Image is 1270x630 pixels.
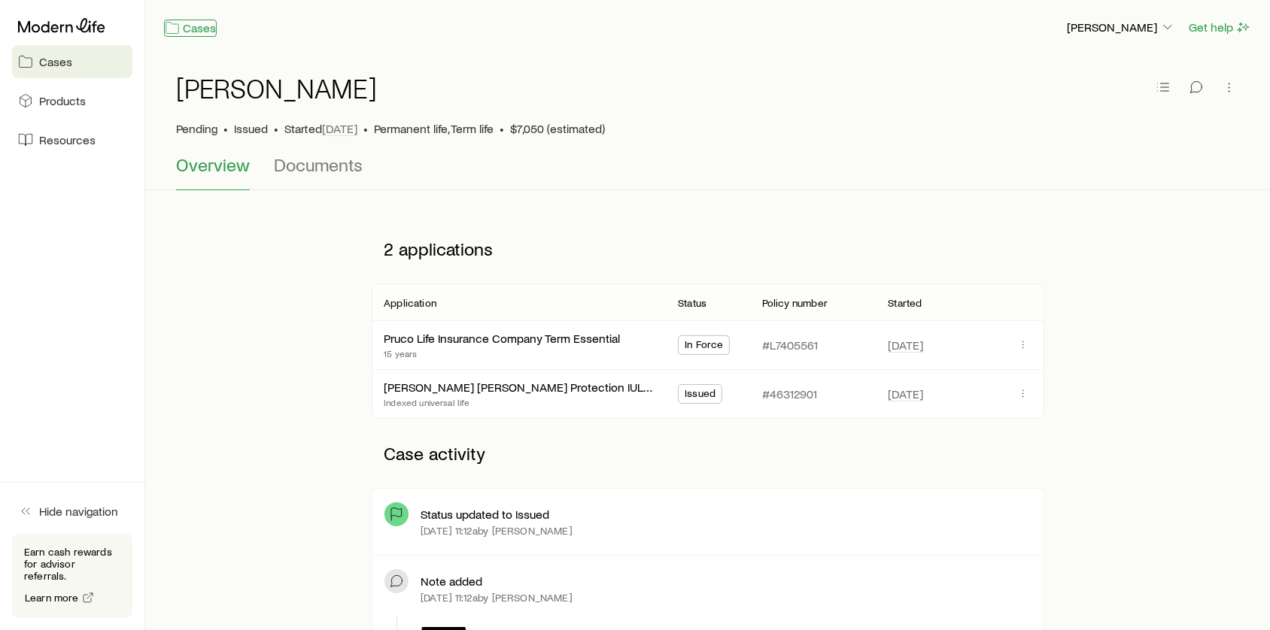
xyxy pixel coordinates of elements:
[888,338,923,353] span: [DATE]
[322,121,357,136] span: [DATE]
[372,226,1044,271] p: 2 applications
[762,338,818,353] p: #L7405561
[164,20,217,37] a: Cases
[12,495,132,528] button: Hide navigation
[176,154,1240,190] div: Case details tabs
[223,121,228,136] span: •
[762,297,828,309] p: Policy number
[12,45,132,78] a: Cases
[372,431,1044,476] p: Case activity
[176,121,217,136] p: Pending
[24,546,120,582] p: Earn cash rewards for advisor referrals.
[510,121,605,136] span: $7,050 (estimated)
[12,534,132,618] div: Earn cash rewards for advisor referrals.Learn more
[685,387,716,403] span: Issued
[421,507,549,522] p: Status updated to Issued
[1066,19,1176,37] button: [PERSON_NAME]
[500,121,504,136] span: •
[421,592,573,604] p: [DATE] 11:12a by [PERSON_NAME]
[1188,19,1252,36] button: Get help
[39,504,118,519] span: Hide navigation
[384,396,654,408] p: Indexed universal life
[421,525,573,537] p: [DATE] 11:12a by [PERSON_NAME]
[888,297,922,309] p: Started
[12,123,132,156] a: Resources
[762,386,817,401] p: #46312901
[374,121,494,136] span: Permanent life, Term life
[274,121,278,136] span: •
[384,380,659,394] a: [PERSON_NAME] [PERSON_NAME] Protection IUL 24
[384,297,436,309] p: Application
[39,93,86,108] span: Products
[39,54,72,69] span: Cases
[12,84,132,117] a: Products
[274,154,363,175] span: Documents
[678,297,706,309] p: Status
[685,338,723,354] span: In Force
[384,331,620,345] a: Pruco Life Insurance Company Term Essential
[39,132,96,147] span: Resources
[176,73,377,103] h1: [PERSON_NAME]
[176,154,250,175] span: Overview
[363,121,368,136] span: •
[284,121,357,136] p: Started
[384,380,654,395] div: [PERSON_NAME] [PERSON_NAME] Protection IUL 24
[1067,20,1175,35] p: [PERSON_NAME]
[25,592,79,603] span: Learn more
[384,347,620,359] p: 15 years
[888,386,923,401] span: [DATE]
[234,121,268,136] span: Issued
[384,331,620,347] div: Pruco Life Insurance Company Term Essential
[421,574,482,589] p: Note added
